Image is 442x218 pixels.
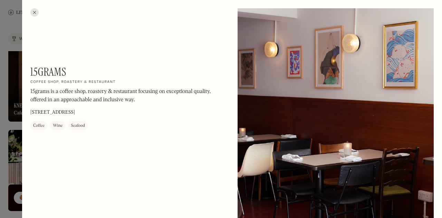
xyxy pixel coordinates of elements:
h1: 15grams [30,65,66,78]
div: Wine [53,123,63,130]
div: Seafood [71,123,85,130]
div: Coffee [33,123,45,130]
h2: Coffee shop, roastery & restaurant [30,80,116,85]
p: 15grams is a coffee shop, roastery & restaurant focusing on exceptional quality, offered in an ap... [30,88,217,104]
p: [STREET_ADDRESS] [30,109,75,116]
